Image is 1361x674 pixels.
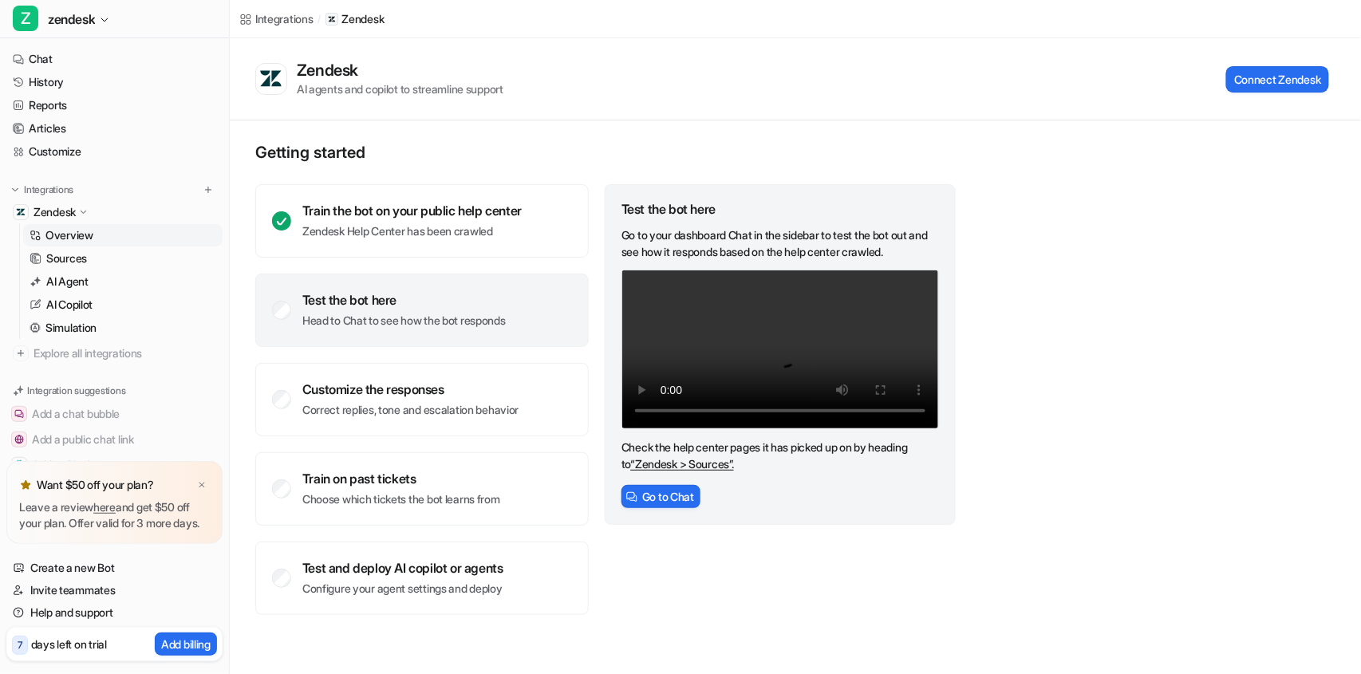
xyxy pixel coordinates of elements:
[14,409,24,419] img: Add a chat bubble
[37,477,154,493] p: Want $50 off your plan?
[23,294,223,316] a: AI Copilot
[6,342,223,365] a: Explore all integrations
[19,479,32,491] img: star
[45,227,93,243] p: Overview
[302,471,500,487] div: Train on past tickets
[19,499,210,531] p: Leave a review and get $50 off your plan. Offer valid for 3 more days.
[93,500,116,514] a: here
[302,560,503,576] div: Test and deploy AI copilot or agents
[6,140,223,163] a: Customize
[46,297,93,313] p: AI Copilot
[6,71,223,93] a: History
[302,203,522,219] div: Train the bot on your public help center
[155,633,217,656] button: Add billing
[341,11,384,27] p: Zendesk
[10,184,21,195] img: expand menu
[302,292,506,308] div: Test the bot here
[626,491,637,503] img: ChatIcon
[630,457,733,471] a: “Zendesk > Sources”.
[255,143,957,162] p: Getting started
[6,601,223,624] a: Help and support
[621,227,939,260] p: Go to your dashboard Chat in the sidebar to test the bot out and see how it responds based on the...
[297,81,503,97] div: AI agents and copilot to streamline support
[255,10,314,27] div: Integrations
[302,381,519,397] div: Customize the responses
[302,223,522,239] p: Zendesk Help Center has been crawled
[621,439,939,472] p: Check the help center pages it has picked up on by heading to
[297,61,365,80] div: Zendesk
[34,204,76,220] p: Zendesk
[46,274,89,290] p: AI Agent
[16,207,26,217] img: Zendesk
[23,224,223,246] a: Overview
[239,10,314,27] a: Integrations
[1226,66,1329,93] button: Connect Zendesk
[6,452,223,478] button: Add to SlackAdd to Slack
[6,401,223,427] button: Add a chat bubbleAdd a chat bubble
[23,270,223,293] a: AI Agent
[14,460,24,470] img: Add to Slack
[6,427,223,452] button: Add a public chat linkAdd a public chat link
[34,341,216,366] span: Explore all integrations
[197,480,207,491] img: x
[302,581,503,597] p: Configure your agent settings and deploy
[18,638,22,652] p: 7
[13,6,38,31] span: Z
[161,636,211,652] p: Add billing
[45,320,97,336] p: Simulation
[302,402,519,418] p: Correct replies, tone and escalation behavior
[6,94,223,116] a: Reports
[13,345,29,361] img: explore all integrations
[48,8,95,30] span: zendesk
[23,317,223,339] a: Simulation
[6,579,223,601] a: Invite teammates
[6,117,223,140] a: Articles
[27,384,125,398] p: Integration suggestions
[621,270,939,429] video: Your browser does not support the video tag.
[318,12,322,26] span: /
[621,201,939,217] div: Test the bot here
[259,69,283,89] img: Zendesk logo
[46,250,87,266] p: Sources
[302,491,500,507] p: Choose which tickets the bot learns from
[24,183,73,196] p: Integrations
[6,557,223,579] a: Create a new Bot
[14,435,24,444] img: Add a public chat link
[302,313,506,329] p: Head to Chat to see how the bot responds
[6,48,223,70] a: Chat
[621,485,700,508] button: Go to Chat
[6,182,78,198] button: Integrations
[31,636,107,652] p: days left on trial
[203,184,214,195] img: menu_add.svg
[23,247,223,270] a: Sources
[325,11,384,27] a: Zendesk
